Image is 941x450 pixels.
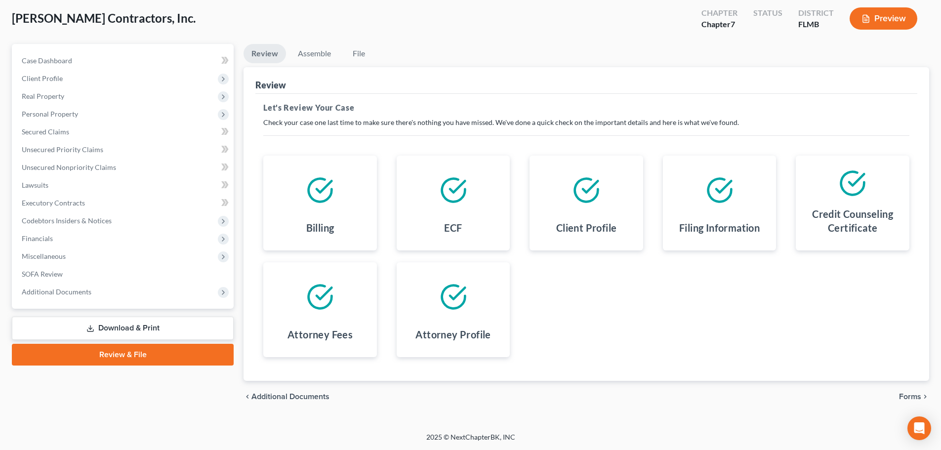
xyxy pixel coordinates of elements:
span: Lawsuits [22,181,48,189]
div: 2025 © NextChapterBK, INC [189,432,752,450]
div: Review [255,79,286,91]
a: Executory Contracts [14,194,234,212]
button: Preview [850,7,917,30]
h4: Credit Counseling Certificate [804,207,901,235]
i: chevron_right [921,393,929,401]
a: Review [244,44,286,63]
div: Chapter [701,19,737,30]
a: Assemble [290,44,339,63]
a: chevron_left Additional Documents [244,393,329,401]
span: [PERSON_NAME] Contractors, Inc. [12,11,196,25]
i: chevron_left [244,393,251,401]
a: SOFA Review [14,265,234,283]
a: Download & Print [12,317,234,340]
span: Executory Contracts [22,199,85,207]
span: SOFA Review [22,270,63,278]
a: Lawsuits [14,176,234,194]
h4: Attorney Fees [287,327,353,341]
div: Chapter [701,7,737,19]
span: Real Property [22,92,64,100]
h4: ECF [444,221,462,235]
span: Codebtors Insiders & Notices [22,216,112,225]
span: Additional Documents [251,393,329,401]
span: Secured Claims [22,127,69,136]
span: Financials [22,234,53,243]
h4: Attorney Profile [415,327,491,341]
span: Unsecured Priority Claims [22,145,103,154]
h4: Client Profile [556,221,617,235]
button: Forms chevron_right [899,393,929,401]
p: Check your case one last time to make sure there's nothing you have missed. We've done a quick ch... [263,118,909,127]
span: Personal Property [22,110,78,118]
a: Secured Claims [14,123,234,141]
a: Review & File [12,344,234,366]
h5: Let's Review Your Case [263,102,909,114]
span: Case Dashboard [22,56,72,65]
div: Status [753,7,782,19]
span: Miscellaneous [22,252,66,260]
div: FLMB [798,19,834,30]
a: Case Dashboard [14,52,234,70]
span: 7 [731,19,735,29]
a: File [343,44,374,63]
span: Additional Documents [22,287,91,296]
h4: Filing Information [679,221,760,235]
h4: Billing [306,221,334,235]
a: Unsecured Priority Claims [14,141,234,159]
span: Client Profile [22,74,63,82]
span: Forms [899,393,921,401]
span: Unsecured Nonpriority Claims [22,163,116,171]
div: Open Intercom Messenger [907,416,931,440]
a: Unsecured Nonpriority Claims [14,159,234,176]
div: District [798,7,834,19]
